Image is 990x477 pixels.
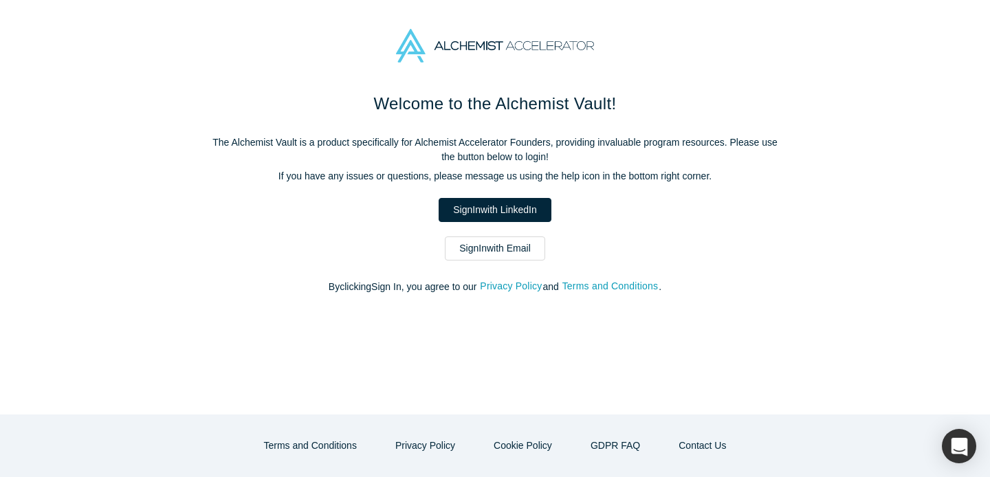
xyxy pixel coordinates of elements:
[562,278,659,294] button: Terms and Conditions
[206,135,784,164] p: The Alchemist Vault is a product specifically for Alchemist Accelerator Founders, providing inval...
[664,434,740,458] button: Contact Us
[250,434,371,458] button: Terms and Conditions
[381,434,470,458] button: Privacy Policy
[445,236,545,260] a: SignInwith Email
[479,278,542,294] button: Privacy Policy
[206,91,784,116] h1: Welcome to the Alchemist Vault!
[576,434,654,458] a: GDPR FAQ
[479,434,566,458] button: Cookie Policy
[439,198,551,222] a: SignInwith LinkedIn
[206,280,784,294] p: By clicking Sign In , you agree to our and .
[206,169,784,184] p: If you have any issues or questions, please message us using the help icon in the bottom right co...
[396,29,594,63] img: Alchemist Accelerator Logo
